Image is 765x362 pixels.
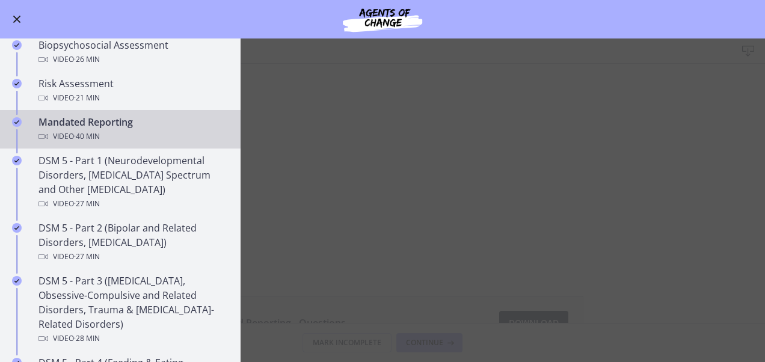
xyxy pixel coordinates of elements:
[38,221,226,264] div: DSM 5 - Part 2 (Bipolar and Related Disorders, [MEDICAL_DATA])
[38,76,226,105] div: Risk Assessment
[12,117,22,127] i: Completed
[74,250,100,264] span: · 27 min
[74,331,100,346] span: · 28 min
[74,129,100,144] span: · 40 min
[74,52,100,67] span: · 26 min
[38,38,226,67] div: Biopsychosocial Assessment
[12,223,22,233] i: Completed
[74,197,100,211] span: · 27 min
[38,274,226,346] div: DSM 5 - Part 3 ([MEDICAL_DATA], Obsessive-Compulsive and Related Disorders, Trauma & [MEDICAL_DAT...
[12,79,22,88] i: Completed
[12,156,22,165] i: Completed
[38,250,226,264] div: Video
[310,5,455,34] img: Agents of Change
[38,153,226,211] div: DSM 5 - Part 1 (Neurodevelopmental Disorders, [MEDICAL_DATA] Spectrum and Other [MEDICAL_DATA])
[38,52,226,67] div: Video
[12,276,22,286] i: Completed
[38,331,226,346] div: Video
[38,91,226,105] div: Video
[38,129,226,144] div: Video
[10,12,24,26] button: Enable menu
[38,115,226,144] div: Mandated Reporting
[74,91,100,105] span: · 21 min
[12,40,22,50] i: Completed
[38,197,226,211] div: Video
